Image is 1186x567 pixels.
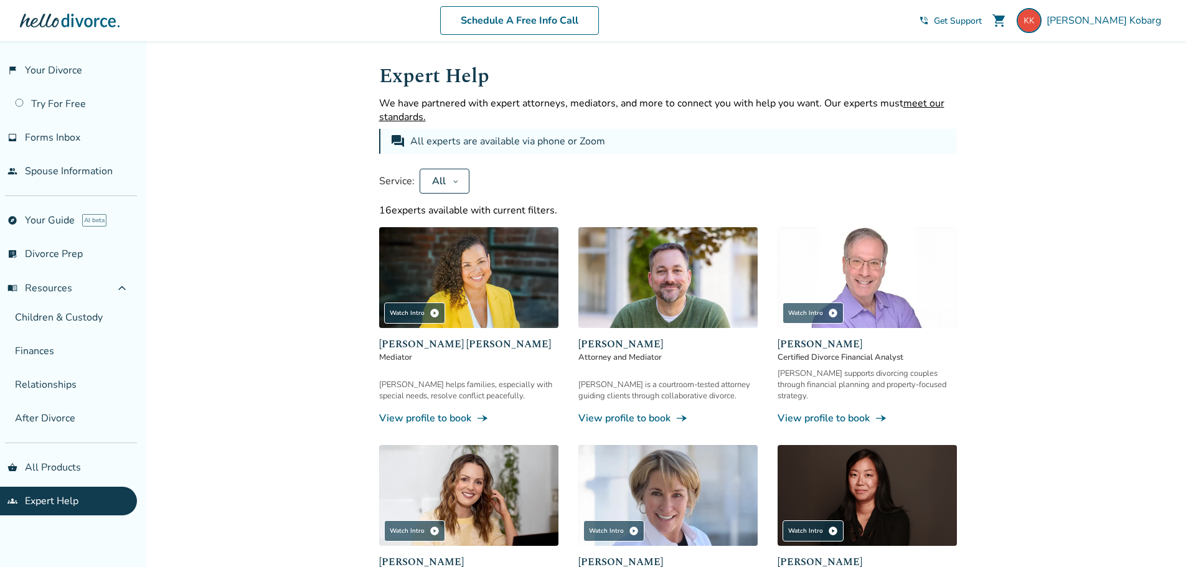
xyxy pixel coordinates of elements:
[919,16,929,26] span: phone_in_talk
[578,445,758,546] img: Kim Goodman
[934,15,982,27] span: Get Support
[7,281,72,295] span: Resources
[379,61,957,91] h1: Expert Help
[828,526,838,536] span: play_circle
[379,379,558,401] div: [PERSON_NAME] helps families, especially with special needs, resolve conflict peacefully.
[578,352,758,363] span: Attorney and Mediator
[384,302,445,324] div: Watch Intro
[875,412,887,424] span: line_end_arrow_notch
[1124,507,1186,567] iframe: Chat Widget
[7,462,17,472] span: shopping_basket
[7,65,17,75] span: flag_2
[379,96,957,124] p: We have partnered with expert attorneys, mediators, and more to connect you with help you want. O...
[115,281,129,296] span: expand_less
[379,204,957,217] div: 16 experts available with current filters.
[583,520,644,541] div: Watch Intro
[379,174,415,188] span: Service:
[783,520,844,541] div: Watch Intro
[379,227,558,328] img: Claudia Brown Coulter
[379,445,558,546] img: Kara Francis
[440,6,599,35] a: Schedule A Free Info Call
[476,412,489,424] span: line_end_arrow_notch
[7,283,17,293] span: menu_book
[578,411,758,425] a: View profile to bookline_end_arrow_notch
[919,15,982,27] a: phone_in_talkGet Support
[828,308,838,318] span: play_circle
[82,214,106,227] span: AI beta
[379,96,944,124] span: meet our standards.
[778,445,957,546] img: Ruth Chung
[7,166,17,176] span: people
[430,526,440,536] span: play_circle
[778,227,957,328] img: Jeff Landers
[379,337,558,352] span: [PERSON_NAME] [PERSON_NAME]
[410,134,608,149] div: All experts are available via phone or Zoom
[379,352,558,363] span: Mediator
[7,249,17,259] span: list_alt_check
[778,337,957,352] span: [PERSON_NAME]
[578,227,758,328] img: Neil Forester
[420,169,469,194] button: All
[379,411,558,425] a: View profile to bookline_end_arrow_notch
[578,337,758,352] span: [PERSON_NAME]
[1017,8,1042,33] img: kobargken@gmail.com
[783,302,844,324] div: Watch Intro
[390,134,405,149] span: forum
[25,131,80,144] span: Forms Inbox
[430,174,448,188] div: All
[578,379,758,401] div: [PERSON_NAME] is a courtroom-tested attorney guiding clients through collaborative divorce.
[778,352,957,363] span: Certified Divorce Financial Analyst
[1047,14,1166,27] span: [PERSON_NAME] Kobarg
[7,496,17,506] span: groups
[629,526,639,536] span: play_circle
[384,520,445,541] div: Watch Intro
[778,411,957,425] a: View profile to bookline_end_arrow_notch
[7,215,17,225] span: explore
[7,133,17,143] span: inbox
[675,412,688,424] span: line_end_arrow_notch
[992,13,1007,28] span: shopping_cart
[430,308,440,318] span: play_circle
[778,368,957,401] div: [PERSON_NAME] supports divorcing couples through financial planning and property-focused strategy.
